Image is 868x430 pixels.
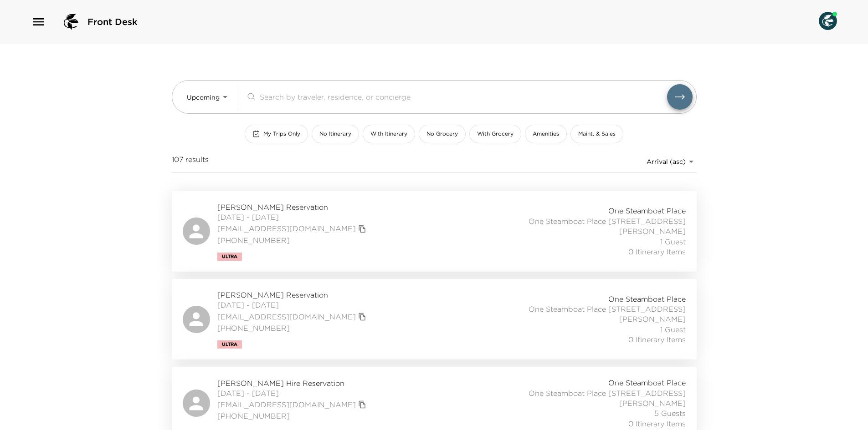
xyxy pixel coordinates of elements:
span: One Steamboat Place [608,294,686,304]
span: 107 results [172,154,209,169]
a: [EMAIL_ADDRESS][DOMAIN_NAME] [217,223,356,233]
button: Amenities [525,125,567,143]
span: Arrival (asc) [647,157,686,166]
span: [PHONE_NUMBER] [217,411,369,421]
span: No Itinerary [319,130,351,138]
span: [PERSON_NAME] Reservation [217,202,369,212]
button: No Itinerary [312,125,359,143]
span: [PERSON_NAME] Reservation [217,290,369,300]
span: [PERSON_NAME] [619,226,686,236]
a: [PERSON_NAME] Reservation[DATE] - [DATE][EMAIL_ADDRESS][DOMAIN_NAME]copy primary member email[PHO... [172,191,697,272]
span: [DATE] - [DATE] [217,388,369,398]
span: Amenities [533,130,559,138]
span: 0 Itinerary Items [628,419,686,429]
span: Front Desk [87,15,138,28]
span: 0 Itinerary Items [628,247,686,257]
a: [EMAIL_ADDRESS][DOMAIN_NAME] [217,400,356,410]
span: [PERSON_NAME] [619,398,686,408]
span: [PERSON_NAME] Hire Reservation [217,378,369,388]
button: With Itinerary [363,125,415,143]
span: My Trips Only [263,130,300,138]
a: [PERSON_NAME] Reservation[DATE] - [DATE][EMAIL_ADDRESS][DOMAIN_NAME]copy primary member email[PHO... [172,279,697,359]
span: Upcoming [187,93,220,101]
img: User [819,12,837,30]
span: Maint. & Sales [578,130,616,138]
span: With Grocery [477,130,514,138]
span: One Steamboat Place [STREET_ADDRESS] [529,388,686,398]
span: [PERSON_NAME] [619,314,686,324]
span: 0 Itinerary Items [628,334,686,344]
span: Ultra [222,342,237,347]
span: 1 Guest [660,237,686,247]
button: Maint. & Sales [570,125,623,143]
button: No Grocery [419,125,466,143]
a: [EMAIL_ADDRESS][DOMAIN_NAME] [217,312,356,322]
span: With Itinerary [370,130,407,138]
img: logo [60,11,82,33]
button: copy primary member email [356,398,369,411]
button: copy primary member email [356,310,369,323]
input: Search by traveler, residence, or concierge [260,91,667,102]
button: With Grocery [469,125,521,143]
span: [DATE] - [DATE] [217,300,369,310]
span: One Steamboat Place [608,206,686,216]
span: One Steamboat Place [608,378,686,388]
span: No Grocery [426,130,458,138]
span: One Steamboat Place [STREET_ADDRESS] [529,216,686,226]
span: Ultra [222,254,237,259]
span: 1 Guest [660,324,686,334]
span: [PHONE_NUMBER] [217,323,369,333]
span: [PHONE_NUMBER] [217,235,369,245]
span: 5 Guests [654,408,686,418]
span: One Steamboat Place [STREET_ADDRESS] [529,304,686,314]
button: copy primary member email [356,223,369,235]
button: My Trips Only [245,125,308,143]
span: [DATE] - [DATE] [217,212,369,222]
